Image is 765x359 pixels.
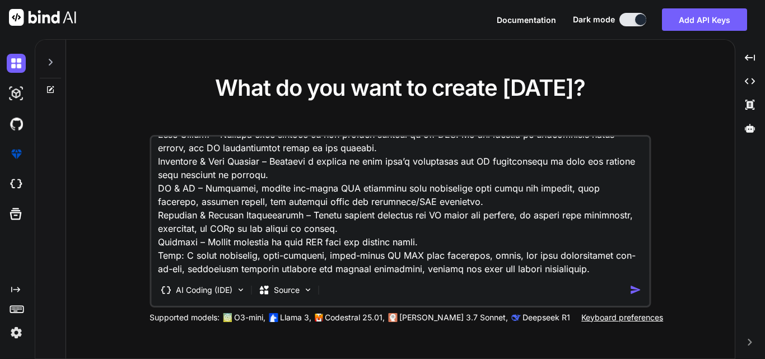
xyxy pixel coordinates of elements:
img: claude [511,313,520,322]
textarea: Lorem ip dolorsit AM-consect ADI elit seddo eiusmodte inci-utlab etdoloremag aliquaenima mini ven... [151,137,649,276]
button: Add API Keys [662,8,747,31]
p: O3-mini, [234,312,265,323]
span: Documentation [497,15,556,25]
img: Bind AI [9,9,76,26]
img: githubDark [7,114,26,133]
img: darkAi-studio [7,84,26,103]
p: Supported models: [150,312,220,323]
p: Source [274,285,300,296]
span: Dark mode [573,14,615,25]
p: Deepseek R1 [523,312,570,323]
img: GPT-4 [223,313,232,322]
img: settings [7,323,26,342]
img: claude [388,313,397,322]
p: Llama 3, [280,312,311,323]
img: icon [629,284,641,296]
img: darkChat [7,54,26,73]
img: Llama2 [269,313,278,322]
img: cloudideIcon [7,175,26,194]
p: Keyboard preferences [581,312,663,323]
img: Mistral-AI [315,314,323,321]
img: Pick Models [303,285,312,295]
p: Codestral 25.01, [325,312,385,323]
img: premium [7,144,26,164]
p: [PERSON_NAME] 3.7 Sonnet, [399,312,508,323]
p: AI Coding (IDE) [176,285,232,296]
img: Pick Tools [236,285,245,295]
button: Documentation [497,14,556,26]
span: What do you want to create [DATE]? [215,74,585,101]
